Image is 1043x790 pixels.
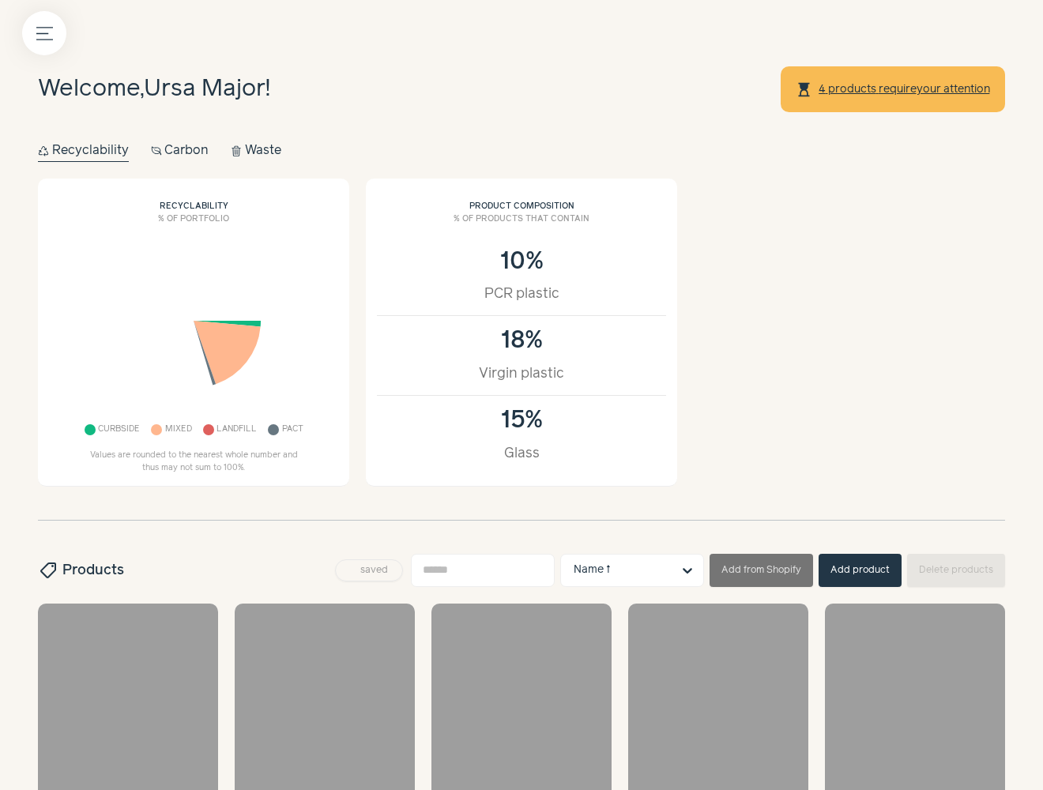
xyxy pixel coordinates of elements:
[151,140,209,162] button: Carbon
[393,248,650,276] div: 10%
[393,284,650,304] div: PCR plastic
[217,421,257,439] span: Landfill
[393,407,650,434] div: 15%
[282,421,303,439] span: Pact
[393,363,650,384] div: Virgin plastic
[335,559,403,581] button: saved
[49,190,338,213] h2: Recyclability
[165,421,192,439] span: Mixed
[393,443,650,464] div: Glass
[144,77,265,100] span: Ursa Major
[818,83,991,96] a: 4 products requireyour attention
[355,566,393,575] span: saved
[819,554,902,587] button: Add product
[231,140,281,162] button: Waste
[83,450,304,475] p: Values are rounded to the nearest whole number and thus may not sum to 100%.
[49,213,338,237] h3: % of portfolio
[98,421,140,439] span: Curbside
[38,72,270,107] h1: Welcome, !
[710,554,813,587] button: Add from Shopify
[377,213,666,237] h3: % of products that contain
[377,190,666,213] h2: Product composition
[393,327,650,355] div: 18%
[37,561,58,580] span: sell
[38,140,129,162] button: Recyclability
[796,81,812,98] span: hourglass_top
[38,560,124,581] h2: Products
